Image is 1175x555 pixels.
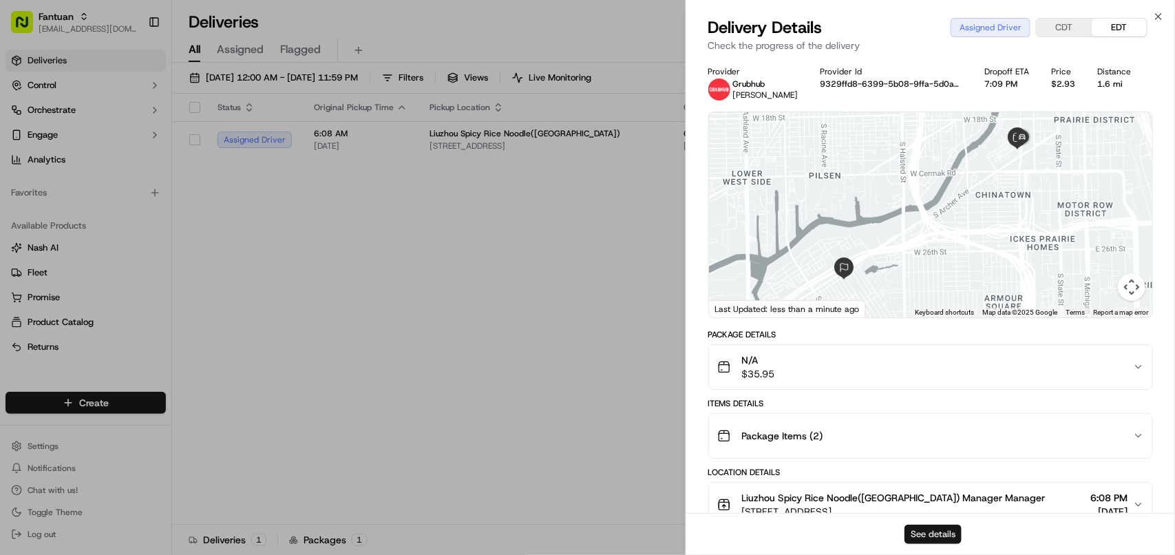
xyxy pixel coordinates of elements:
[28,200,105,213] span: Knowledge Base
[708,66,798,77] div: Provider
[742,367,775,381] span: $35.95
[904,525,962,544] button: See details
[1066,308,1085,316] a: Terms (opens in new tab)
[708,329,1153,340] div: Package Details
[708,39,1153,52] p: Check the progress of the delivery
[742,491,1046,505] span: Liuzhou Spicy Rice Noodle([GEOGRAPHIC_DATA]) Manager Manager
[821,78,962,90] button: 9329ffd8-6399-5b08-9ffa-5d0aa04f35fe
[1118,273,1145,301] button: Map camera controls
[708,467,1153,478] div: Location Details
[1037,19,1092,36] button: CDT
[97,233,167,244] a: Powered byPylon
[111,194,226,219] a: 💻API Documentation
[47,145,174,156] div: We're available if you need us!
[984,78,1029,90] div: 7:09 PM
[982,308,1057,316] span: Map data ©2025 Google
[137,233,167,244] span: Pylon
[712,300,758,317] a: Open this area in Google Maps (opens a new window)
[14,201,25,212] div: 📗
[733,90,798,101] span: [PERSON_NAME]
[915,308,974,317] button: Keyboard shortcuts
[742,353,775,367] span: N/A
[709,345,1152,389] button: N/A$35.95
[1097,78,1131,90] div: 1.6 mi
[708,398,1153,409] div: Items Details
[1090,491,1128,505] span: 6:08 PM
[1051,66,1075,77] div: Price
[821,66,962,77] div: Provider Id
[1090,505,1128,519] span: [DATE]
[984,66,1029,77] div: Dropoff ETA
[742,429,823,443] span: Package Items ( 2 )
[1097,66,1131,77] div: Distance
[1092,19,1147,36] button: EDT
[712,300,758,317] img: Google
[234,136,251,152] button: Start new chat
[14,132,39,156] img: 1736555255976-a54dd68f-1ca7-489b-9aae-adbdc363a1c4
[8,194,111,219] a: 📗Knowledge Base
[1051,78,1075,90] div: $2.93
[733,78,798,90] p: Grubhub
[708,78,730,101] img: 5e692f75ce7d37001a5d71f1
[36,89,248,103] input: Got a question? Start typing here...
[116,201,127,212] div: 💻
[1093,308,1148,316] a: Report a map error
[709,483,1152,527] button: Liuzhou Spicy Rice Noodle([GEOGRAPHIC_DATA]) Manager Manager[STREET_ADDRESS]6:08 PM[DATE]
[14,14,41,41] img: Nash
[742,505,1046,519] span: [STREET_ADDRESS]
[709,300,865,317] div: Last Updated: less than a minute ago
[47,132,226,145] div: Start new chat
[708,17,823,39] span: Delivery Details
[130,200,221,213] span: API Documentation
[709,414,1152,458] button: Package Items (2)
[14,55,251,77] p: Welcome 👋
